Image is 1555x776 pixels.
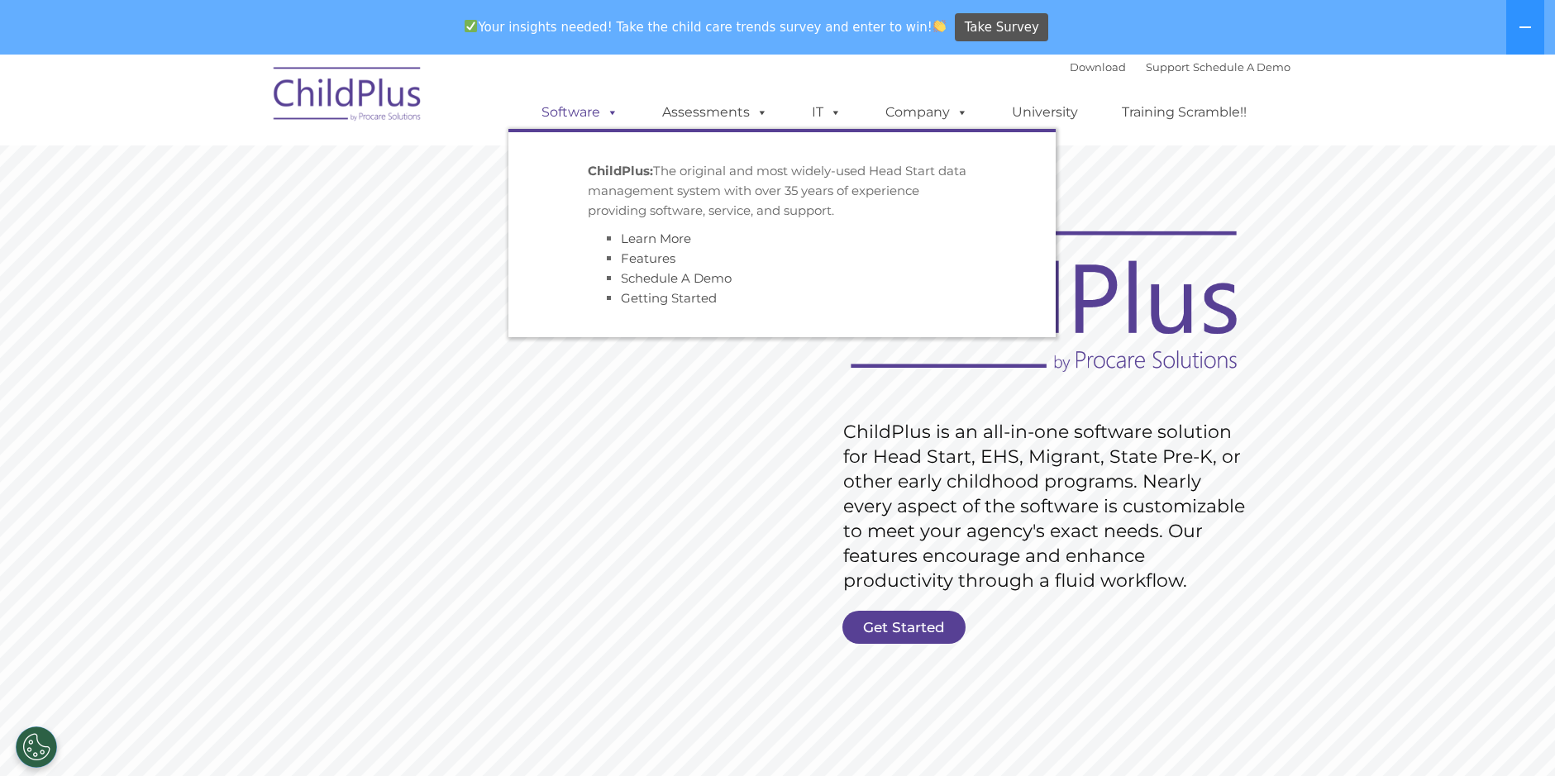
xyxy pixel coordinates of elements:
a: Get Started [842,611,966,644]
a: Schedule A Demo [621,270,732,286]
img: ✅ [465,20,477,32]
a: Getting Started [621,290,717,306]
span: Your insights needed! Take the child care trends survey and enter to win! [458,11,953,43]
a: Schedule A Demo [1193,60,1290,74]
a: Assessments [646,96,785,129]
img: 👏 [933,20,946,32]
button: Cookies Settings [16,726,57,768]
a: Take Survey [955,13,1048,42]
strong: ChildPlus: [588,163,653,179]
a: Download [1070,60,1126,74]
a: Software [525,96,635,129]
p: The original and most widely-used Head Start data management system with over 35 years of experie... [588,161,976,221]
a: Support [1146,60,1190,74]
a: IT [795,96,858,129]
a: Learn More [621,231,691,246]
img: ChildPlus by Procare Solutions [265,55,431,138]
a: Training Scramble!! [1105,96,1263,129]
span: Take Survey [965,13,1039,42]
a: University [995,96,1095,129]
a: Features [621,250,675,266]
a: Company [869,96,985,129]
font: | [1070,60,1290,74]
rs-layer: ChildPlus is an all-in-one software solution for Head Start, EHS, Migrant, State Pre-K, or other ... [843,420,1253,593]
